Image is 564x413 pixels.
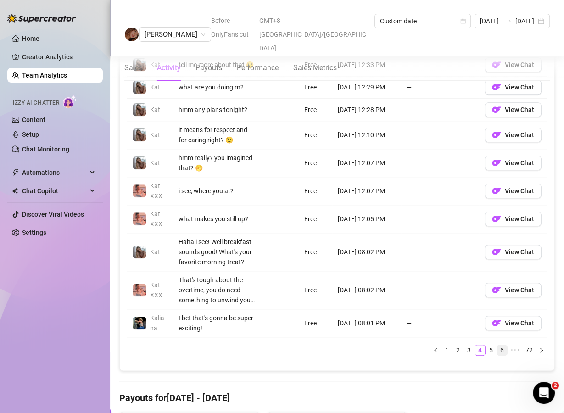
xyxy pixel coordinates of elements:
[12,169,19,176] span: thunderbolt
[463,345,475,356] li: 3
[22,229,46,236] a: Settings
[332,177,401,205] td: [DATE] 12:07 PM
[460,18,466,24] span: calendar
[505,319,534,327] span: View Chat
[480,16,501,26] input: Start date
[486,345,497,356] li: 5
[63,95,77,108] img: AI Chatter
[125,28,139,41] img: Danielle
[492,186,501,195] img: OF
[150,210,162,228] span: Kat XXX
[485,245,542,259] button: OFView Chat
[332,233,401,271] td: [DATE] 08:02 PM
[401,205,479,233] td: —
[299,271,332,309] td: Free
[22,165,87,180] span: Automations
[505,215,534,223] span: View Chat
[299,205,332,233] td: Free
[401,233,479,271] td: —
[299,99,332,121] td: Free
[133,184,146,197] img: Kat XXX
[22,211,84,218] a: Discover Viral Videos
[133,128,146,141] img: Kat
[536,345,547,356] li: Next Page
[485,108,542,116] a: OFView Chat
[505,159,534,167] span: View Chat
[401,177,479,205] td: —
[401,271,479,309] td: —
[179,275,257,305] div: That's tough about the overtime, you do need something to unwind you [DATE]!
[22,131,39,138] a: Setup
[179,214,257,224] div: what makes you still up?
[485,251,542,258] a: OFView Chat
[485,102,542,117] button: OFView Chat
[508,345,522,356] span: •••
[259,14,369,55] span: GMT+8 [GEOGRAPHIC_DATA]/[GEOGRAPHIC_DATA]
[332,99,401,121] td: [DATE] 12:28 PM
[485,80,542,95] button: OFView Chat
[179,237,257,267] div: Haha i see! Well breakfast sounds good! What's your favorite morning treat?
[150,106,160,113] span: Kat
[211,14,254,41] span: Before OnlyFans cut
[332,309,401,337] td: [DATE] 08:01 PM
[485,190,542,197] a: OFView Chat
[536,345,547,356] button: right
[485,134,542,141] a: OFView Chat
[486,345,496,355] a: 5
[332,149,401,177] td: [DATE] 12:07 PM
[497,345,508,356] li: 6
[293,62,337,73] div: Sales Metrics
[523,345,536,355] a: 72
[401,76,479,99] td: —
[552,382,559,389] span: 2
[492,158,501,167] img: OF
[119,391,555,404] h4: Payouts for [DATE] - [DATE]
[133,103,146,116] img: Kat
[505,187,534,195] span: View Chat
[13,99,59,107] span: Izzy AI Chatter
[430,345,441,356] li: Previous Page
[133,81,146,94] img: Kat
[237,62,279,73] div: Performance
[150,314,164,332] span: Kaliana
[157,62,181,73] div: Activity
[485,283,542,297] button: OFView Chat
[133,246,146,258] img: Kat
[485,212,542,226] button: OFView Chat
[505,84,534,91] span: View Chat
[485,316,542,330] button: OFView Chat
[124,62,142,73] div: Sales
[22,35,39,42] a: Home
[22,184,87,198] span: Chat Copilot
[332,76,401,99] td: [DATE] 12:29 PM
[133,212,146,225] img: Kat XXX
[433,347,439,353] span: left
[453,345,463,355] a: 2
[505,248,534,256] span: View Chat
[150,131,160,139] span: Kat
[492,130,501,140] img: OF
[515,16,536,26] input: End date
[332,271,401,309] td: [DATE] 08:02 PM
[441,345,452,356] li: 1
[485,162,542,169] a: OFView Chat
[533,382,555,404] iframe: Intercom live chat
[401,149,479,177] td: —
[22,72,67,79] a: Team Analytics
[492,83,501,92] img: OF
[485,128,542,142] button: OFView Chat
[22,50,95,64] a: Creator Analytics
[475,345,485,355] a: 4
[492,247,501,257] img: OF
[179,153,257,173] div: hmm really? you imagined that? 🤭
[179,82,257,92] div: what are you doing rn?
[150,248,160,256] span: Kat
[505,286,534,294] span: View Chat
[492,105,501,114] img: OF
[442,345,452,355] a: 1
[133,317,146,329] img: Kaliana
[430,345,441,356] button: left
[332,205,401,233] td: [DATE] 12:05 PM
[485,86,542,93] a: OFView Chat
[179,313,257,333] div: I bet that's gonna be super exciting!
